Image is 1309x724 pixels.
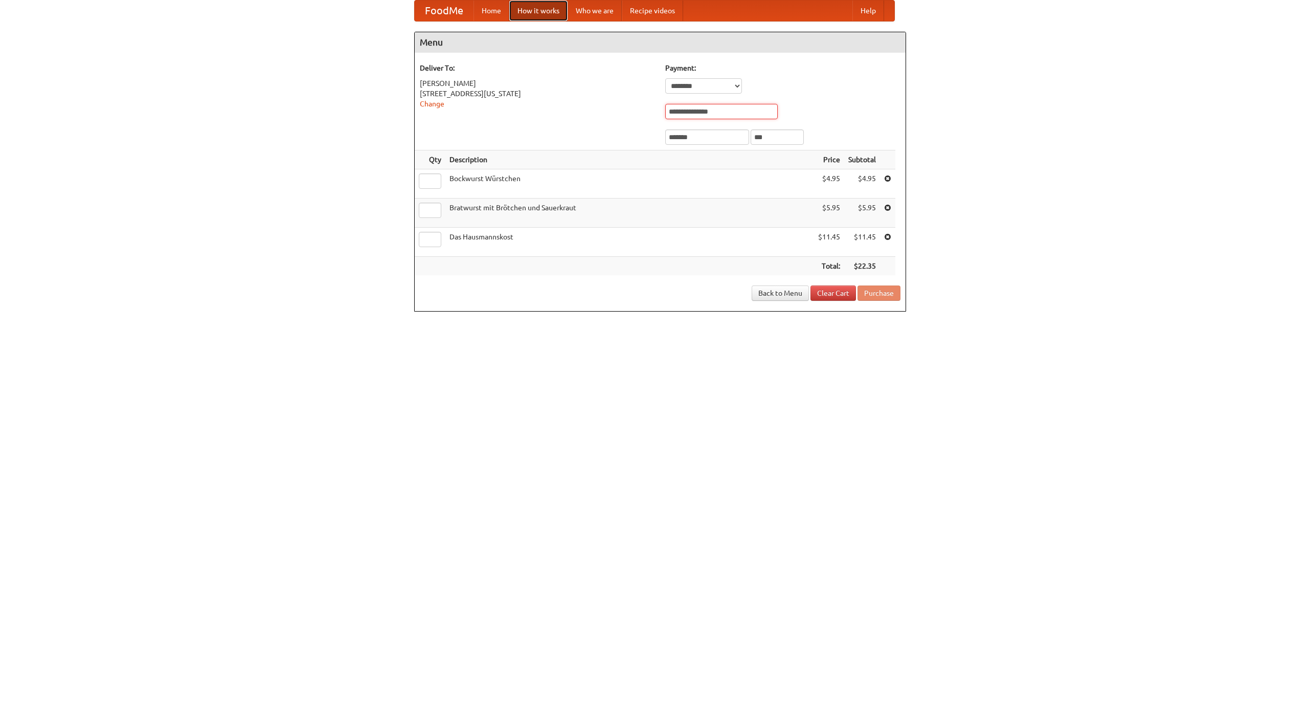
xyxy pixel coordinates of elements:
[415,1,473,21] a: FoodMe
[445,228,814,257] td: Das Hausmannskost
[844,199,880,228] td: $5.95
[752,286,809,301] a: Back to Menu
[420,89,655,99] div: [STREET_ADDRESS][US_STATE]
[415,32,906,53] h4: Menu
[844,169,880,199] td: $4.95
[665,63,900,73] h5: Payment:
[814,150,844,169] th: Price
[814,228,844,257] td: $11.45
[445,150,814,169] th: Description
[445,169,814,199] td: Bockwurst Würstchen
[420,100,444,108] a: Change
[844,150,880,169] th: Subtotal
[852,1,884,21] a: Help
[844,257,880,276] th: $22.35
[415,150,445,169] th: Qty
[814,169,844,199] td: $4.95
[568,1,622,21] a: Who we are
[814,199,844,228] td: $5.95
[814,257,844,276] th: Total:
[810,286,856,301] a: Clear Cart
[857,286,900,301] button: Purchase
[420,63,655,73] h5: Deliver To:
[473,1,509,21] a: Home
[420,78,655,89] div: [PERSON_NAME]
[844,228,880,257] td: $11.45
[509,1,568,21] a: How it works
[445,199,814,228] td: Bratwurst mit Brötchen und Sauerkraut
[622,1,683,21] a: Recipe videos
